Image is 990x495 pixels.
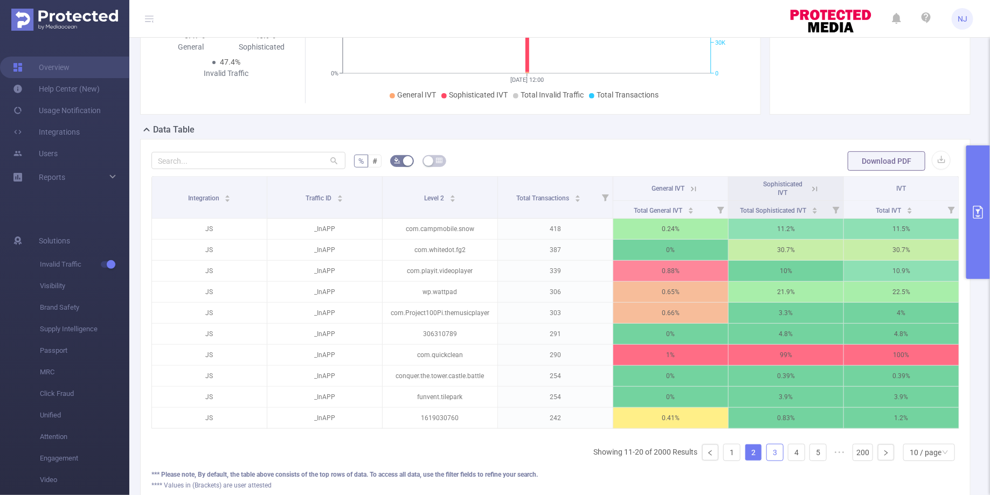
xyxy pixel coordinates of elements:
[267,303,382,323] p: _InAPP
[498,219,613,239] p: 418
[498,303,613,323] p: 303
[766,444,784,461] li: 3
[337,198,343,201] i: icon: caret-down
[151,480,959,490] div: **** Values in (Brackets) are user attested
[383,261,497,281] p: com.playit.videoplayer
[39,166,65,188] a: Reports
[152,282,267,302] p: JS
[498,387,613,407] p: 254
[729,261,843,281] p: 10%
[383,303,497,323] p: com.Project100Pi.themusicplayer
[613,408,728,428] p: 0.41%
[812,206,818,212] div: Sort
[383,219,497,239] p: com.campmobile.snow
[907,206,913,209] i: icon: caret-up
[831,444,848,461] li: Next 5 Pages
[372,157,377,165] span: #
[40,469,129,491] span: Video
[853,444,873,461] a: 200
[597,90,659,99] span: Total Transactions
[40,405,129,426] span: Unified
[713,201,728,218] i: Filter menu
[844,387,959,407] p: 3.9%
[883,450,889,456] i: icon: right
[306,194,334,202] span: Traffic ID
[767,444,783,461] a: 3
[151,152,345,169] input: Search...
[151,470,959,479] div: *** Please note, By default, the table above consists of the top rows of data. To access all data...
[13,78,100,100] a: Help Center (New)
[267,261,382,281] p: _InAPP
[702,444,719,461] li: Previous Page
[688,206,694,209] i: icon: caret-up
[613,303,728,323] p: 0.66%
[763,180,802,197] span: Sophisticated IVT
[788,444,805,461] li: 4
[498,408,613,428] p: 242
[828,201,843,218] i: Filter menu
[853,444,873,461] li: 200
[844,345,959,365] p: 100%
[152,324,267,344] p: JS
[707,450,714,456] i: icon: left
[521,90,584,99] span: Total Invalid Traffic
[397,90,436,99] span: General IVT
[688,210,694,213] i: icon: caret-down
[593,444,697,461] li: Showing 11-20 of 2000 Results
[383,282,497,302] p: wp.wattpad
[383,345,497,365] p: com.quickclean
[40,361,129,383] span: MRC
[39,230,70,252] span: Solutions
[152,261,267,281] p: JS
[152,303,267,323] p: JS
[191,68,262,79] div: Invalid Traffic
[13,57,70,78] a: Overview
[449,193,455,197] i: icon: caret-up
[40,340,129,361] span: Passport
[220,58,240,66] span: 47.4%
[39,173,65,182] span: Reports
[809,444,827,461] li: 5
[156,41,226,53] div: General
[40,448,129,469] span: Engagement
[267,408,382,428] p: _InAPP
[424,194,446,202] span: Level 2
[906,206,913,212] div: Sort
[394,157,400,164] i: icon: bg-colors
[652,185,685,192] span: General IVT
[724,444,740,461] a: 1
[598,177,613,218] i: Filter menu
[877,444,895,461] li: Next Page
[876,207,903,214] span: Total IVT
[152,366,267,386] p: JS
[729,240,843,260] p: 30.7%
[729,282,843,302] p: 21.9%
[613,324,728,344] p: 0%
[812,206,818,209] i: icon: caret-up
[831,444,848,461] span: •••
[498,261,613,281] p: 339
[788,444,805,461] a: 4
[613,282,728,302] p: 0.65%
[910,444,941,461] div: 10 / page
[613,261,728,281] p: 0.88%
[958,8,967,30] span: NJ
[328,31,338,38] tspan: 15%
[844,366,959,386] p: 0.39%
[574,193,580,197] i: icon: caret-up
[498,345,613,365] p: 290
[267,387,382,407] p: _InAPP
[907,210,913,213] i: icon: caret-down
[634,207,684,214] span: Total General IVT
[40,275,129,297] span: Visibility
[40,318,129,340] span: Supply Intelligence
[844,240,959,260] p: 30.7%
[613,240,728,260] p: 0%
[745,444,761,461] a: 2
[498,240,613,260] p: 387
[729,303,843,323] p: 3.3%
[715,70,718,77] tspan: 0
[844,303,959,323] p: 4%
[383,324,497,344] p: 306310789
[812,210,818,213] i: icon: caret-down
